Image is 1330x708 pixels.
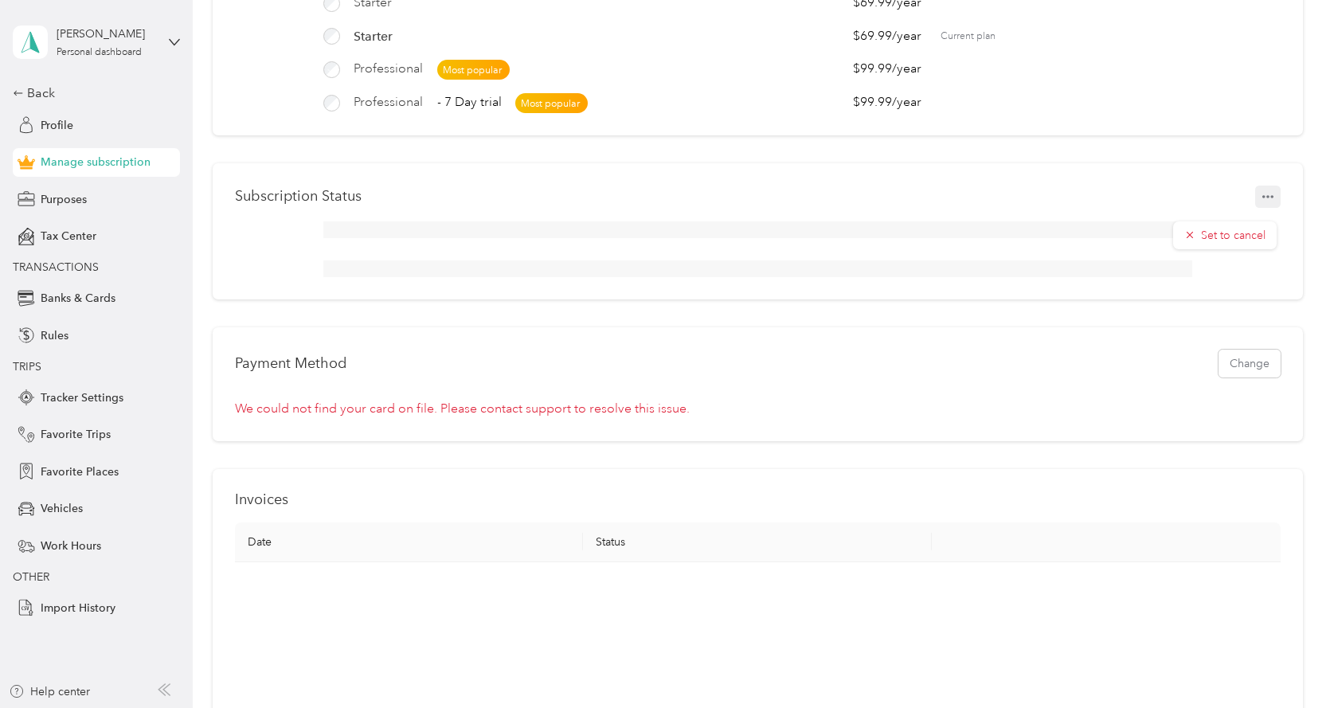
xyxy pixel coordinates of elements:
button: Change [1219,350,1281,377]
span: Favorite Places [41,464,119,480]
span: TRANSACTIONS [13,260,99,274]
span: Profile [41,117,73,134]
div: Personal dashboard [57,48,142,57]
span: Banks & Cards [41,290,115,307]
div: [PERSON_NAME] [57,25,156,42]
th: Status [583,522,932,562]
th: Date [235,522,584,562]
span: OTHER [13,570,49,584]
span: Import History [41,600,115,616]
span: - 7 Day trial [437,93,502,112]
iframe: Everlance-gr Chat Button Frame [1241,619,1330,708]
span: Manage subscription [41,154,151,170]
span: We could not find your card on file. Please contact support to resolve this issue. [235,401,690,417]
span: Set to cancel [1201,227,1265,244]
span: TRIPS [13,360,41,374]
span: Purposes [41,191,87,208]
span: Starter [354,27,393,46]
h1: Invoices [235,491,1281,508]
span: Tracker Settings [41,389,123,406]
div: Back [13,84,172,103]
span: Tax Center [41,228,96,244]
span: Vehicles [41,500,83,517]
span: Rules [41,327,68,344]
span: Current plan [941,29,1281,44]
h1: Subscription Status [235,188,362,205]
span: $69.99 / year [853,27,941,46]
span: Most popular [437,60,510,80]
h1: Payment Method [235,355,347,372]
span: $99.99 / year [853,93,941,112]
span: Favorite Trips [41,426,111,443]
span: $99.99 / year [853,60,941,79]
button: Help center [9,683,90,700]
span: Work Hours [41,538,101,554]
span: Professional [354,93,423,112]
span: Professional [354,60,423,79]
span: Most popular [515,93,588,113]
